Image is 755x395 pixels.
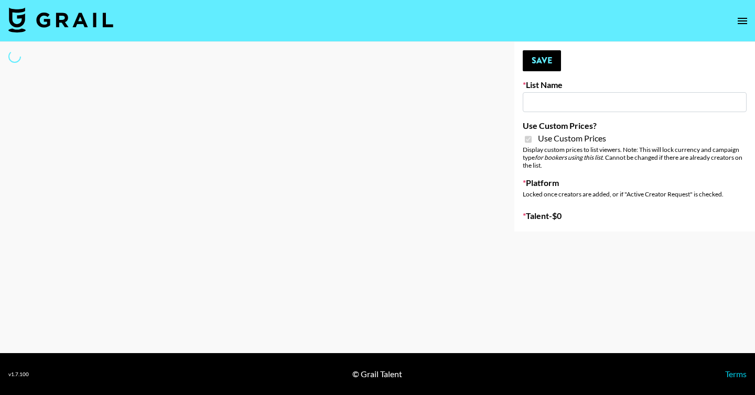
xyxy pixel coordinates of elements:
button: Save [523,50,561,71]
div: v 1.7.100 [8,371,29,378]
img: Grail Talent [8,7,113,32]
label: Platform [523,178,747,188]
label: Talent - $ 0 [523,211,747,221]
em: for bookers using this list [535,153,602,161]
div: Locked once creators are added, or if "Active Creator Request" is checked. [523,190,747,198]
div: Display custom prices to list viewers. Note: This will lock currency and campaign type . Cannot b... [523,146,747,169]
button: open drawer [732,10,753,31]
label: List Name [523,80,747,90]
a: Terms [725,369,747,379]
span: Use Custom Prices [538,133,606,144]
div: © Grail Talent [352,369,402,379]
label: Use Custom Prices? [523,120,747,131]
